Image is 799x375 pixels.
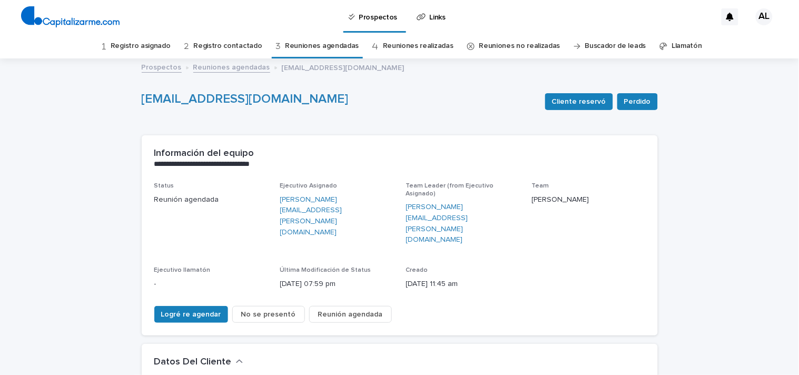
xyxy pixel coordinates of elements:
[142,61,182,73] a: Prospectos
[406,279,519,290] p: [DATE] 11:45 am
[532,194,645,205] p: [PERSON_NAME]
[232,306,305,323] button: No se presentó
[617,93,658,110] button: Perdido
[193,61,270,73] a: Reuniones agendadas
[406,267,428,273] span: Creado
[154,148,254,160] h2: Información del equipo
[756,8,773,25] div: AL
[241,309,296,320] span: No se presentó
[280,279,393,290] p: [DATE] 07:59 pm
[282,61,405,73] p: [EMAIL_ADDRESS][DOMAIN_NAME]
[383,34,453,58] a: Reuniones realizadas
[280,267,371,273] span: Última Modificación de Status
[142,93,349,105] a: [EMAIL_ADDRESS][DOMAIN_NAME]
[406,202,519,245] a: [PERSON_NAME][EMAIL_ADDRESS][PERSON_NAME][DOMAIN_NAME]
[479,34,560,58] a: Reuniones no realizadas
[154,306,228,323] button: Logré re agendar
[552,96,606,107] span: Cliente reservó
[21,6,120,27] img: 4arMvv9wSvmHTHbXwTim
[309,306,392,323] button: Reunión agendada
[532,183,549,189] span: Team
[154,183,174,189] span: Status
[406,183,494,196] span: Team Leader (from Ejecutivo Asignado)
[624,96,651,107] span: Perdido
[154,194,268,205] p: Reunión agendada
[280,194,393,238] a: [PERSON_NAME][EMAIL_ADDRESS][PERSON_NAME][DOMAIN_NAME]
[318,309,383,320] span: Reunión agendada
[193,34,262,58] a: Registro contactado
[280,183,338,189] span: Ejecutivo Asignado
[154,267,211,273] span: Ejecutivo llamatón
[111,34,171,58] a: Registro asignado
[161,309,221,320] span: Logré re agendar
[285,34,359,58] a: Reuniones agendadas
[545,93,613,110] button: Cliente reservó
[672,34,703,58] a: Llamatón
[154,357,232,368] h2: Datos Del Cliente
[154,357,243,368] button: Datos Del Cliente
[154,279,268,290] p: -
[585,34,646,58] a: Buscador de leads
